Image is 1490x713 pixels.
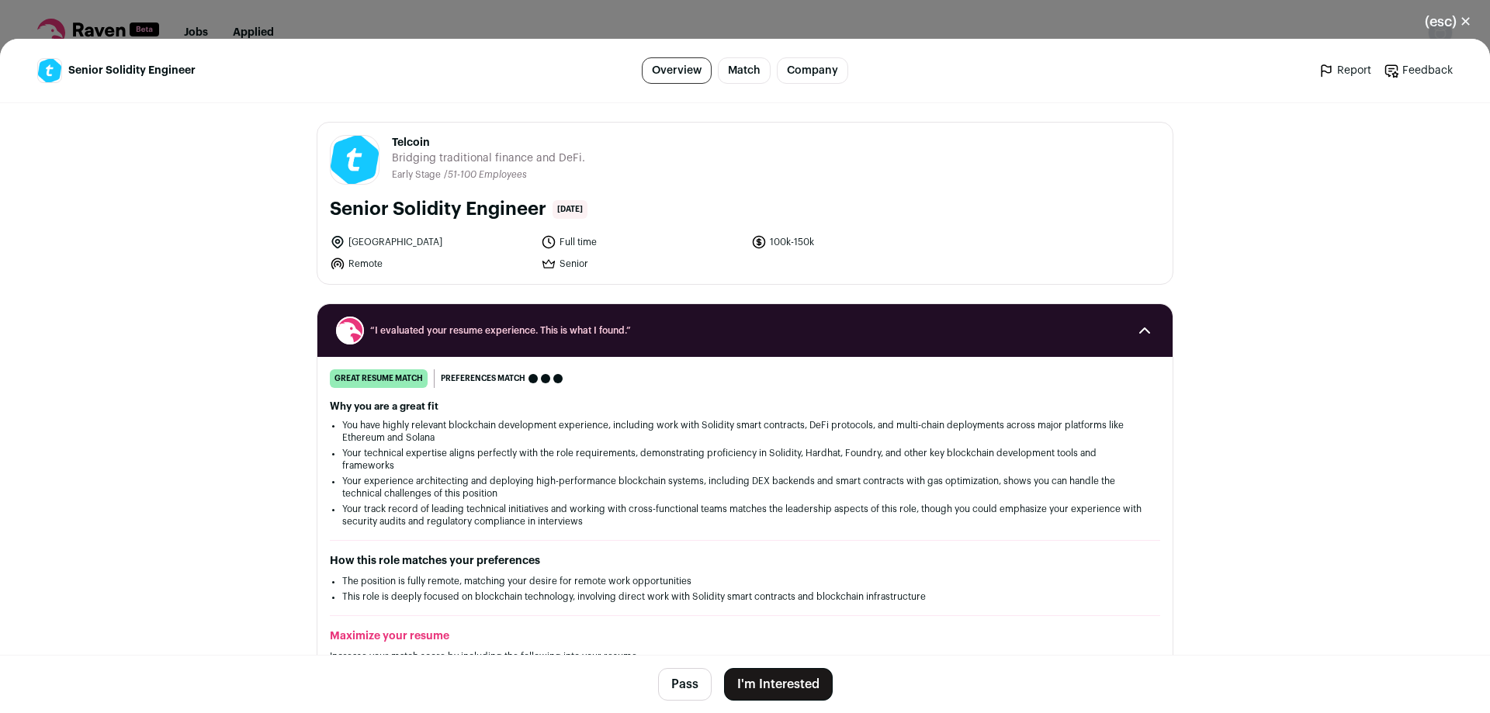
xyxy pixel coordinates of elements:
[642,57,712,84] a: Overview
[342,575,1148,587] li: The position is fully remote, matching your desire for remote work opportunities
[541,234,743,250] li: Full time
[1406,5,1490,39] button: Close modal
[444,169,527,181] li: /
[342,419,1148,444] li: You have highly relevant blockchain development experience, including work with Solidity smart co...
[1384,63,1453,78] a: Feedback
[441,371,525,386] span: Preferences match
[392,135,585,151] span: Telcoin
[68,63,196,78] span: Senior Solidity Engineer
[342,503,1148,528] li: Your track record of leading technical initiatives and working with cross-functional teams matche...
[331,135,379,185] img: 2f5d7d51c33cd8babfe9b05708461061103e9806f80a2e566af0668a305f256d.png
[342,475,1148,500] li: Your experience architecting and deploying high-performance blockchain systems, including DEX bac...
[330,197,546,222] h1: Senior Solidity Engineer
[392,169,444,181] li: Early Stage
[330,369,428,388] div: great resume match
[330,256,532,272] li: Remote
[553,200,587,219] span: [DATE]
[330,234,532,250] li: [GEOGRAPHIC_DATA]
[718,57,771,84] a: Match
[392,151,585,166] span: Bridging traditional finance and DeFi.
[342,590,1148,603] li: This role is deeply focused on blockchain technology, involving direct work with Solidity smart c...
[724,668,833,701] button: I'm Interested
[330,628,1160,644] h2: Maximize your resume
[342,447,1148,472] li: Your technical expertise aligns perfectly with the role requirements, demonstrating proficiency i...
[658,668,712,701] button: Pass
[541,256,743,272] li: Senior
[370,324,1120,337] span: “I evaluated your resume experience. This is what I found.”
[330,400,1160,413] h2: Why you are a great fit
[330,650,1160,663] p: Increase your match score by including the following into your resume
[751,234,953,250] li: 100k-150k
[448,170,527,179] span: 51-100 Employees
[1318,63,1371,78] a: Report
[330,553,1160,569] h2: How this role matches your preferences
[38,58,61,82] img: 2f5d7d51c33cd8babfe9b05708461061103e9806f80a2e566af0668a305f256d.png
[777,57,848,84] a: Company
